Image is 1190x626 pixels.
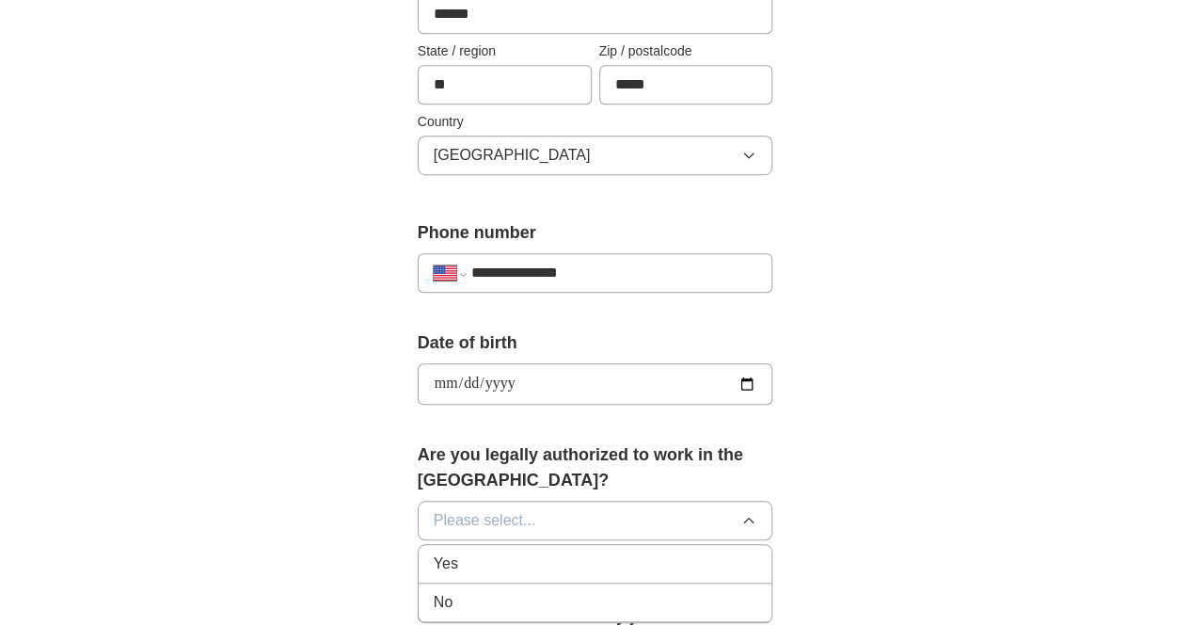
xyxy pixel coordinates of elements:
[434,509,536,532] span: Please select...
[434,591,452,614] span: No
[434,553,458,575] span: Yes
[434,144,591,167] span: [GEOGRAPHIC_DATA]
[418,501,773,540] button: Please select...
[418,112,773,132] label: Country
[418,136,773,175] button: [GEOGRAPHIC_DATA]
[599,41,773,61] label: Zip / postalcode
[418,442,773,493] label: Are you legally authorized to work in the [GEOGRAPHIC_DATA]?
[418,41,592,61] label: State / region
[418,220,773,246] label: Phone number
[418,330,773,356] label: Date of birth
